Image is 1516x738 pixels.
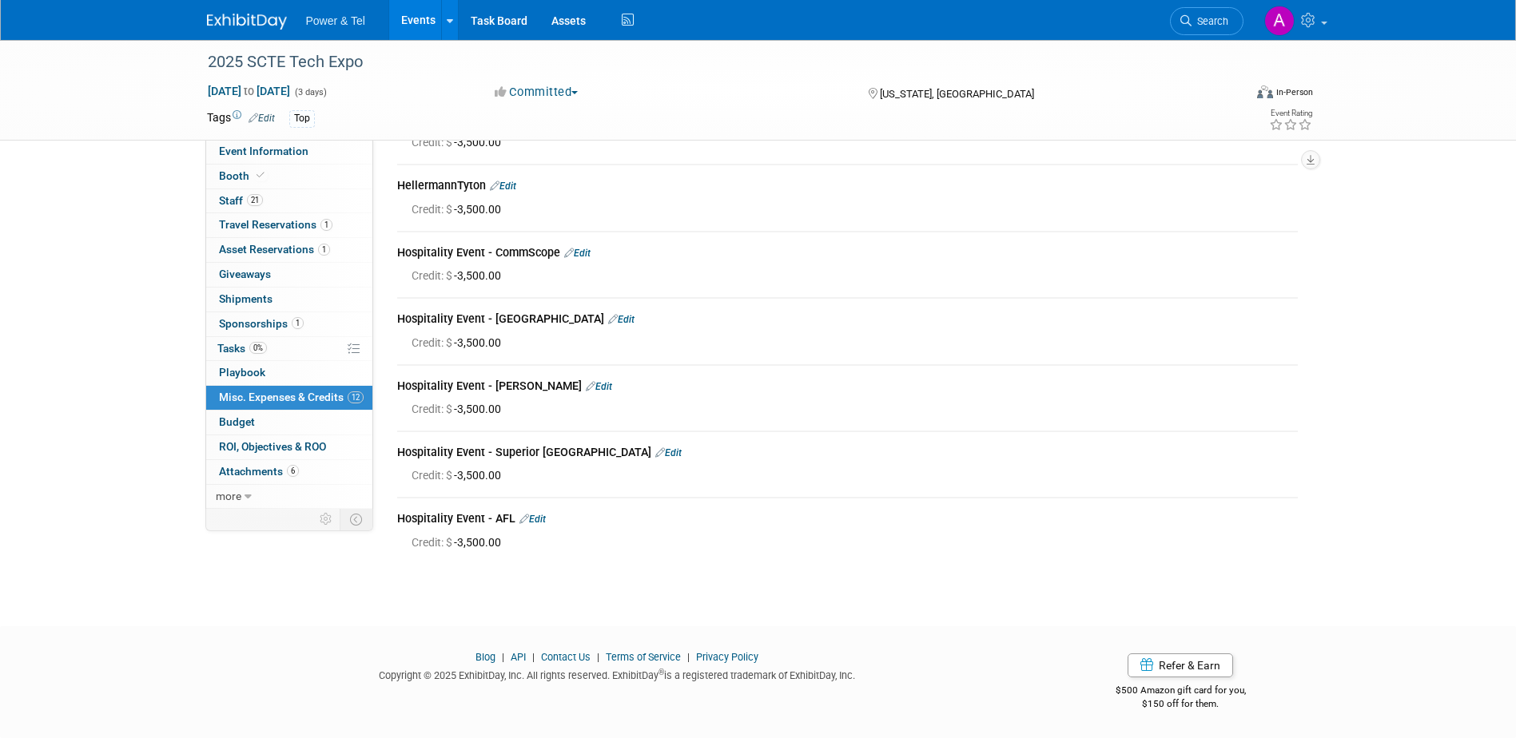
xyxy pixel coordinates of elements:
a: Blog [475,651,495,663]
div: $500 Amazon gift card for you, [1052,673,1310,710]
img: ExhibitDay [207,14,287,30]
span: -3,500.00 [412,469,507,482]
span: 1 [318,244,330,256]
div: Hospitality Event - [GEOGRAPHIC_DATA] [397,311,1298,330]
a: Travel Reservations1 [206,213,372,237]
div: $150 off for them. [1052,697,1310,711]
span: Attachments [219,465,299,478]
span: Giveaways [219,268,271,280]
span: [DATE] [DATE] [207,84,291,98]
button: Committed [489,84,584,101]
span: | [528,651,539,663]
a: Event Information [206,140,372,164]
span: -3,500.00 [412,203,507,216]
span: Credit: $ [412,269,454,282]
a: Sponsorships1 [206,312,372,336]
span: Budget [219,415,255,428]
span: -3,500.00 [412,136,507,149]
i: Booth reservation complete [257,171,265,180]
a: Staff21 [206,189,372,213]
span: 12 [348,391,364,403]
a: Tasks0% [206,337,372,361]
a: Giveaways [206,263,372,287]
td: Personalize Event Tab Strip [312,509,340,530]
span: 1 [292,317,304,329]
span: Playbook [219,366,265,379]
span: 1 [320,219,332,231]
img: Alina Dorion [1264,6,1295,36]
div: Event Rating [1269,109,1312,117]
span: Event Information [219,145,308,157]
span: to [241,85,257,97]
a: Edit [564,248,591,259]
span: Search [1192,15,1228,27]
span: Power & Tel [306,14,365,27]
span: 0% [249,342,267,354]
a: Search [1170,7,1243,35]
a: Budget [206,411,372,434]
div: Top [289,110,315,127]
a: Edit [608,314,635,325]
span: Credit: $ [412,469,454,482]
span: Credit: $ [412,136,454,149]
a: more [206,485,372,509]
a: ROI, Objectives & ROO [206,435,372,459]
a: Attachments6 [206,460,372,484]
span: 6 [287,465,299,477]
span: | [593,651,603,663]
span: Tasks [217,342,267,355]
a: Privacy Policy [696,651,758,663]
a: Playbook [206,361,372,385]
span: Credit: $ [412,536,454,549]
a: Edit [519,514,546,525]
td: Tags [207,109,275,128]
span: -3,500.00 [412,336,507,349]
span: Shipments [219,292,273,305]
span: ROI, Objectives & ROO [219,440,326,453]
a: Contact Us [541,651,591,663]
a: Edit [586,381,612,392]
div: Hospitality Event - [PERSON_NAME] [397,378,1298,397]
span: (3 days) [293,87,327,97]
a: Refer & Earn [1128,653,1233,677]
a: Edit [655,447,682,458]
span: | [683,651,694,663]
span: Staff [219,194,263,207]
span: -3,500.00 [412,403,507,415]
span: -3,500.00 [412,269,507,282]
img: Format-Inperson.png [1257,85,1273,98]
div: Copyright © 2025 ExhibitDay, Inc. All rights reserved. ExhibitDay is a registered trademark of Ex... [207,665,1029,683]
div: Event Format [1149,83,1314,107]
a: API [511,651,526,663]
span: Booth [219,169,268,182]
a: Misc. Expenses & Credits12 [206,386,372,410]
a: Shipments [206,288,372,311]
div: 2025 SCTE Tech Expo [202,48,1220,77]
span: | [498,651,508,663]
a: Terms of Service [606,651,681,663]
a: Asset Reservations1 [206,238,372,262]
div: Hospitality Event - Superior [GEOGRAPHIC_DATA] [397,444,1298,463]
div: Hospitality Event - AFL [397,510,1298,530]
span: Credit: $ [412,403,454,415]
span: Sponsorships [219,317,304,330]
td: Toggle Event Tabs [340,509,372,530]
div: In-Person [1275,86,1313,98]
span: Credit: $ [412,336,454,349]
a: Edit [249,113,275,124]
span: Misc. Expenses & Credits [219,391,364,403]
a: Booth [206,165,372,188]
a: Edit [490,181,516,192]
span: [US_STATE], [GEOGRAPHIC_DATA] [880,88,1034,100]
span: Travel Reservations [219,218,332,231]
div: HellermannTyton [397,177,1298,196]
span: Credit: $ [412,203,454,216]
span: more [216,490,241,502]
div: Hospitality Event - CommScope [397,244,1298,264]
sup: ® [659,668,664,676]
span: Asset Reservations [219,243,330,256]
span: -3,500.00 [412,536,507,549]
span: 21 [247,194,263,206]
